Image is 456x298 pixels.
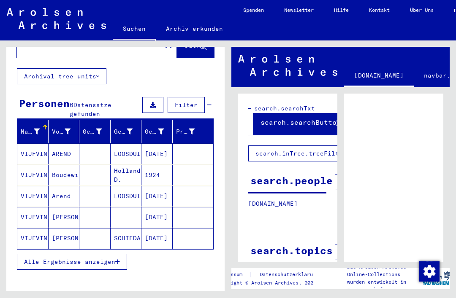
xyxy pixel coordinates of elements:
div: Geburt‏ [114,125,144,138]
div: Vorname [52,127,71,136]
span: 6 [70,101,73,109]
mat-cell: VIJFVINKEL [17,165,49,185]
mat-header-cell: Geburtsdatum [141,120,173,143]
mat-cell: LOOSDUINEN [111,186,142,207]
mat-header-cell: Prisoner # [173,120,214,143]
mat-cell: [DATE] [141,207,173,228]
div: | [216,270,329,279]
mat-cell: [DATE] [141,144,173,164]
mat-cell: [DATE] [141,186,173,207]
span: Datensätze gefunden [70,101,111,118]
p: wurden entwickelt in Partnerschaft mit [347,278,422,293]
div: Vorname [52,125,81,138]
div: Zustimmung ändern [419,261,439,281]
mat-cell: VIJFVINKEL [17,144,49,164]
mat-cell: Holland D. [111,165,142,185]
a: Archiv erkunden [156,19,233,39]
mat-label: search.searchTxt [254,105,315,112]
mat-cell: VIJFVINKEL [17,207,49,228]
mat-cell: AREND [49,144,80,164]
mat-cell: [PERSON_NAME] [49,228,80,249]
mat-cell: [DATE] [141,228,173,249]
span: search.searchButton [261,118,341,126]
div: Geburtsdatum [145,125,174,138]
div: search.people [250,173,333,188]
div: Nachname [21,125,50,138]
mat-header-cell: Vorname [49,120,80,143]
div: search.topics [250,243,333,258]
span: Alle Ergebnisse anzeigen [24,258,115,266]
span: Filter [175,101,198,109]
img: Arolsen_neg.svg [7,8,106,29]
button: Filter [168,97,205,113]
mat-cell: VIJFVINKEL [17,228,49,249]
a: Datenschutzerklärung [253,270,329,279]
mat-cell: 1924 [141,165,173,185]
mat-cell: VIJFVINKEL [17,186,49,207]
button: search.inTree.treeFilter [248,145,357,161]
p: Die Arolsen Archives Online-Collections [347,263,422,278]
p: Copyright © Arolsen Archives, 2021 [216,279,329,287]
mat-cell: SCHIEDAM [111,228,142,249]
div: Prisoner # [176,127,195,136]
mat-header-cell: Geburtsname [79,120,111,143]
a: Impressum [216,270,249,279]
a: Suchen [113,19,156,40]
img: Arolsen_neg.svg [238,55,337,76]
p: [DOMAIN_NAME] [248,199,326,208]
button: Alle Ergebnisse anzeigen [17,254,127,270]
a: [DOMAIN_NAME] [344,65,414,87]
mat-header-cell: Nachname [17,120,49,143]
img: Zustimmung ändern [419,261,440,282]
mat-header-cell: Geburt‏ [111,120,142,143]
mat-cell: [PERSON_NAME] [49,207,80,228]
div: Geburt‏ [114,127,133,136]
button: search.searchButton [253,109,350,135]
div: Geburtsname [83,127,102,136]
button: Archival tree units [17,68,106,84]
div: Nachname [21,127,40,136]
div: Personen [19,96,70,111]
div: Geburtsname [83,125,112,138]
div: Geburtsdatum [145,127,164,136]
mat-cell: LOOSDUINEN [111,144,142,164]
mat-cell: Arend [49,186,80,207]
mat-cell: Boudewija [49,165,80,185]
div: Prisoner # [176,125,206,138]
